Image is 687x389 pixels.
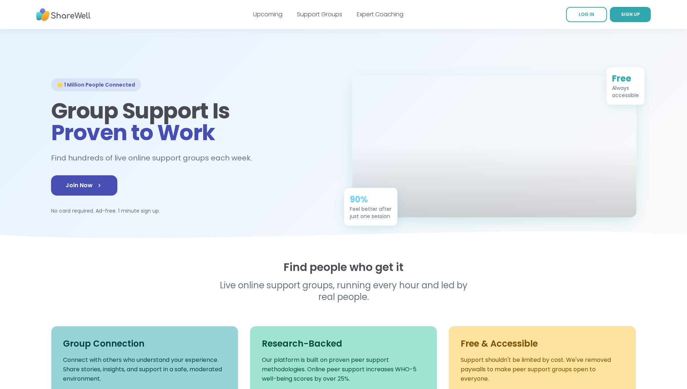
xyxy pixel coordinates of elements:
h1: Group Support Is [51,100,335,143]
p: Live online support groups, running every hour and led by real people. [205,280,483,303]
h2: Find hundreds of live online support groups each week. [51,152,260,164]
div: 🌟 1 Million People Connected [51,78,141,91]
p: No card required. Ad-free. 1 minute sign up. [51,207,335,214]
h3: Group Connection [63,338,226,350]
div: Feel better after just one session [350,205,391,219]
span: SIGN UP [621,11,640,17]
a: Upcoming [253,10,282,18]
h2: Find people who get it [51,261,636,274]
div: 90% [350,193,391,205]
a: SIGN UP [610,7,651,22]
h3: Free & Accessible [461,338,624,350]
img: ShareWell Nav Logo [36,5,91,25]
span: Proven to Work [51,117,215,148]
p: Connect with others who understand your experience. Share stories, insights, and support in a saf... [63,355,226,384]
a: Expert Coaching [357,10,403,18]
a: Support Groups [297,10,342,18]
span: LOG IN [579,11,594,17]
span: Join Now [66,181,103,190]
div: Free [612,72,639,84]
p: Our platform is built on proven peer support methodologies. Online peer support increases WHO-5 w... [262,355,425,384]
a: Join Now [51,175,117,196]
p: Support shouldn't be limited by cost. We've removed paywalls to make peer support groups open to ... [461,355,624,384]
h3: Research-Backed [262,338,425,350]
a: LOG IN [566,7,607,22]
div: Always accessible [612,84,639,99]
